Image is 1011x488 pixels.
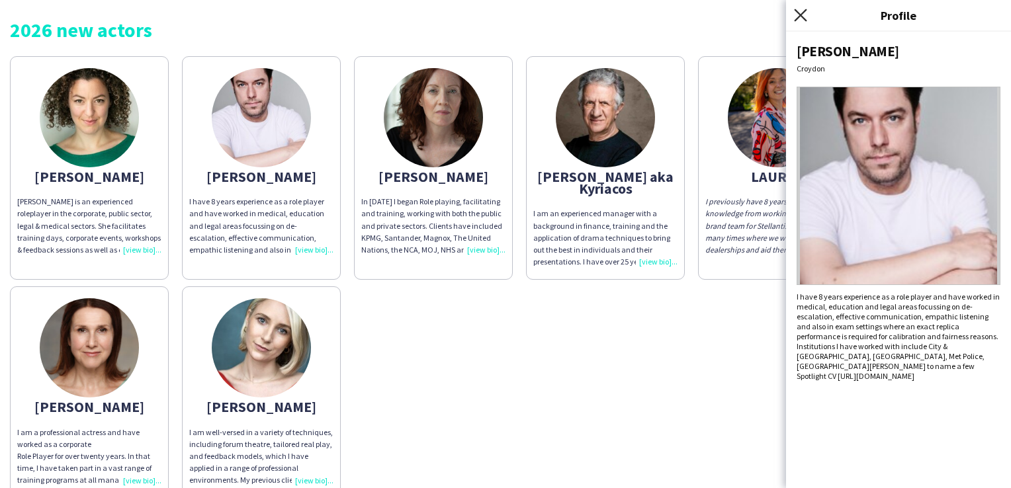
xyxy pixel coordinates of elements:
[556,68,655,167] img: thumb-68d53f11c144b.jpeg
[189,401,333,413] div: [PERSON_NAME]
[17,196,161,256] div: [PERSON_NAME] is an experienced roleplayer in the corporate, public sector, legal & medical secto...
[361,171,505,183] div: [PERSON_NAME]
[17,401,161,413] div: [PERSON_NAME]
[189,196,333,256] div: I have 8 years experience as a role player and have worked in medical, education and legal areas ...
[361,196,505,256] div: In [DATE] I began Role playing, facilitating and training, working with both the public and priva...
[189,427,333,487] div: I am well-versed in a variety of techniques, including forum theatre, tailored real play, and fee...
[797,292,1000,381] div: I have 8 years experience as a role player and have worked in medical, education and legal areas ...
[533,171,678,194] div: [PERSON_NAME] aka Kyriacos
[17,171,161,183] div: [PERSON_NAME]
[384,68,483,167] img: thumb-67a9e427b2829.jpg
[728,68,827,167] img: thumb-680223a919afd.jpeg
[705,196,844,266] i: I previously have 8 years of automotive knowledge from working as part of the brand team for Stel...
[10,20,1001,40] div: 2026 new actors
[17,427,140,449] span: I am a professional actress and have worked as a corporate
[40,298,139,397] img: thumb-68d5503012171.jpg
[797,42,1000,60] div: [PERSON_NAME]
[533,208,678,268] div: I am an experienced manager with a background in finance, training and the application of drama t...
[786,7,1011,24] h3: Profile
[212,298,311,397] img: thumb-6797873849ab2.jpg
[797,63,1000,73] div: Croydon
[705,171,850,183] div: LAUREN
[40,68,139,167] img: thumb-67a4b8e4adb2f.jpg
[212,68,311,167] img: thumb-685a9f0c35444.jpeg
[797,87,1000,285] img: Crew avatar or photo
[189,171,333,183] div: [PERSON_NAME]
